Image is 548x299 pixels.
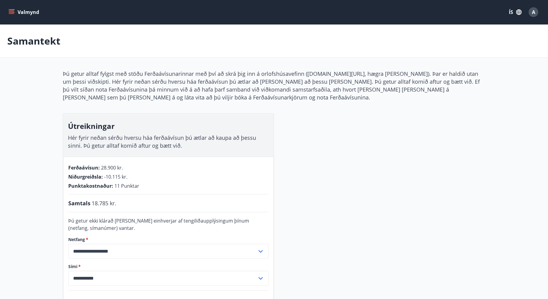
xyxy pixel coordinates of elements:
[526,5,541,19] button: A
[68,237,269,243] label: Netfang
[532,9,535,15] span: A
[506,7,525,18] button: ÍS
[68,264,269,270] label: Sími
[63,70,485,101] p: Þú getur alltaf fylgst með stöðu Ferðaávísunarinnar með því að skrá þig inn á orlofshúsavefinn ([...
[92,199,116,207] span: 18.785 kr.
[68,217,249,231] span: Þú getur ekki klárað [PERSON_NAME] einhverjar af tengiliðaupplýsingum þínum (netfang, símanúmer) ...
[68,164,100,171] span: Ferðaávísun :
[7,7,42,18] button: menu
[68,173,103,180] span: Niðurgreiðsla :
[68,199,90,207] span: Samtals
[114,183,139,189] span: 11 Punktar
[7,34,60,48] p: Samantekt
[104,173,127,180] span: -10.115 kr.
[68,121,269,131] h3: Útreikningar
[68,134,256,149] span: Hér fyrir neðan sérðu hversu háa ferðaávísun þú ætlar að kaupa að þessu sinni. Þú getur alltaf ko...
[68,183,113,189] span: Punktakostnaður :
[101,164,123,171] span: 28.900 kr.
